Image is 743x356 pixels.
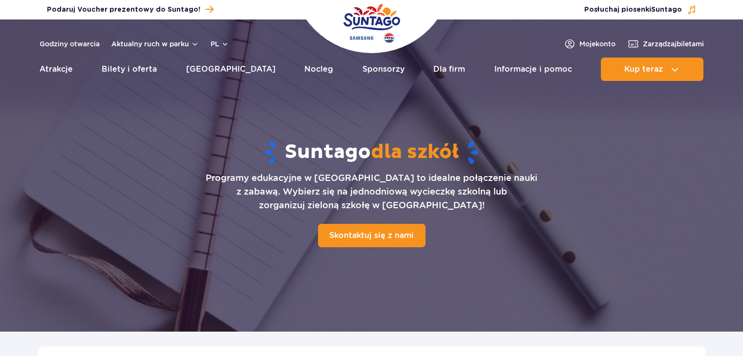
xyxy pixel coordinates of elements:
span: Moje konto [579,39,616,49]
a: Godziny otwarcia [40,39,100,49]
a: Mojekonto [564,38,616,50]
a: Informacje i pomoc [494,58,572,81]
a: Podaruj Voucher prezentowy do Suntago! [47,3,213,16]
a: Nocleg [304,58,333,81]
span: Zarządzaj biletami [643,39,704,49]
button: Aktualny ruch w parku [111,40,199,48]
button: pl [211,39,229,49]
span: Posłuchaj piosenki [584,5,682,15]
a: Bilety i oferta [102,58,157,81]
span: Kup teraz [624,65,663,74]
span: dla szkół [371,140,459,164]
span: Suntago [651,6,682,13]
p: Programy edukacyjne w [GEOGRAPHIC_DATA] to idealne połączenie nauki z zabawą. Wybierz się na jedn... [206,171,537,212]
a: [GEOGRAPHIC_DATA] [186,58,276,81]
button: Kup teraz [601,58,703,81]
a: Zarządzajbiletami [627,38,704,50]
a: Skontaktuj się z nami [318,224,425,247]
span: Podaruj Voucher prezentowy do Suntago! [47,5,200,15]
button: Posłuchaj piosenkiSuntago [584,5,697,15]
a: Dla firm [433,58,465,81]
a: Atrakcje [40,58,73,81]
h1: Suntago [58,140,686,165]
a: Sponsorzy [362,58,404,81]
span: Skontaktuj się z nami [329,231,414,240]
